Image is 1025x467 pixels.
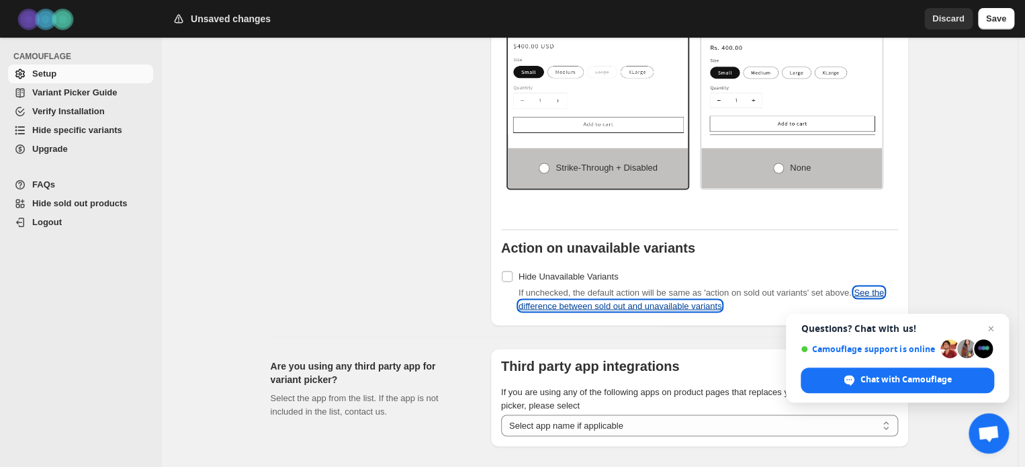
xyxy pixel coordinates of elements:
[8,213,153,232] a: Logout
[501,386,893,410] span: If you are using any of the following apps on product pages that replaces your theme's original v...
[8,194,153,213] a: Hide sold out products
[8,102,153,121] a: Verify Installation
[8,83,153,102] a: Variant Picker Guide
[508,20,688,134] img: Strike-through + Disabled
[790,163,811,173] span: None
[8,140,153,159] a: Upgrade
[8,121,153,140] a: Hide specific variants
[8,65,153,83] a: Setup
[986,12,1006,26] span: Save
[801,368,994,393] span: Chat with Camouflage
[271,392,439,416] span: Select the app from the list. If the app is not included in the list, contact us.
[932,12,965,26] span: Discard
[32,69,56,79] span: Setup
[501,240,695,255] b: Action on unavailable variants
[701,20,882,134] img: None
[32,106,105,116] span: Verify Installation
[32,217,62,227] span: Logout
[519,287,884,310] span: If unchecked, the default action will be same as 'action on sold out variants' set above.
[978,8,1014,30] button: Save
[801,344,936,354] span: Camouflage support is online
[555,163,657,173] span: Strike-through + Disabled
[860,374,952,386] span: Chat with Camouflage
[271,359,469,386] h2: Are you using any third party app for variant picker?
[519,271,619,281] span: Hide Unavailable Variants
[13,51,154,62] span: CAMOUFLAGE
[32,125,122,135] span: Hide specific variants
[924,8,973,30] button: Discard
[32,87,117,97] span: Variant Picker Guide
[32,144,68,154] span: Upgrade
[801,323,994,334] span: Questions? Chat with us!
[32,198,128,208] span: Hide sold out products
[501,358,680,373] b: Third party app integrations
[969,413,1009,454] a: Open chat
[191,12,271,26] h2: Unsaved changes
[519,287,884,310] a: See the difference between sold out and unavailable variants
[32,179,55,189] span: FAQs
[8,175,153,194] a: FAQs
